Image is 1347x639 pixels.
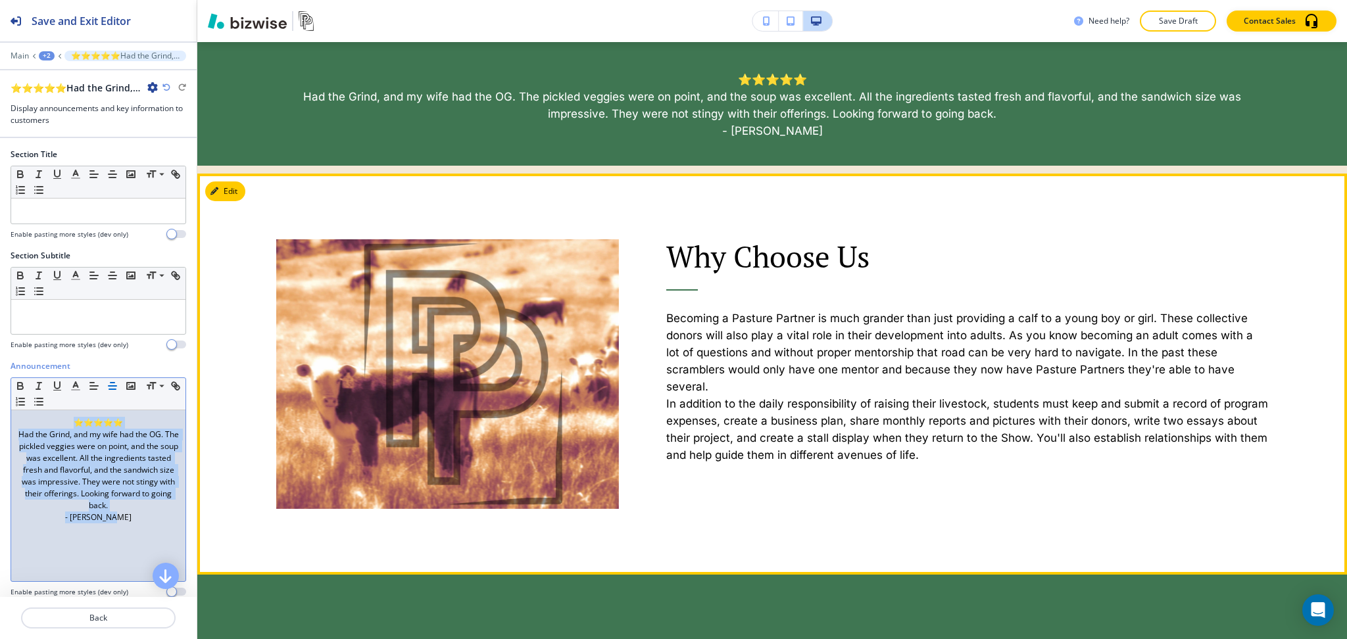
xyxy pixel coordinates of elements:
[11,81,142,95] h2: ⭐⭐⭐⭐⭐Had the Grind, and my wife had the OG. The pickled veggies were on point, and the soup was e...
[11,51,29,60] button: Main
[11,149,57,160] h2: Section Title
[1157,15,1199,27] p: Save Draft
[1227,11,1336,32] button: Contact Sales
[11,103,186,126] h3: Display announcements and key information to customers
[64,51,186,61] button: ⭐⭐⭐⭐⭐Had the Grind, and my wife had the OG. The pickled veggies were on point, and the soup was e...
[276,239,619,509] img: 235a21cded7af70a552fce2a499b6e88.webp
[205,181,245,201] button: Edit
[18,417,179,429] p: ⭐⭐⭐⭐⭐
[11,360,70,372] h2: Announcement
[276,88,1268,122] p: Had the Grind, and my wife had the OG. The pickled veggies were on point, and the soup was excell...
[11,587,128,597] h4: Enable pasting more styles (dev only)
[32,13,131,29] h2: Save and Exit Editor
[666,239,1269,274] p: Why Choose Us
[1244,15,1296,27] p: Contact Sales
[11,250,70,262] h2: Section Subtitle
[1140,11,1216,32] button: Save Draft
[18,429,179,511] p: Had the Grind, and my wife had the OG. The pickled veggies were on point, and the soup was excell...
[208,13,287,29] img: Bizwise Logo
[666,290,1269,463] h6: Becoming a Pasture Partner is much grander than just providing a calf to a young boy or girl. The...
[1089,15,1129,27] h3: Need help?
[18,511,179,523] p: - [PERSON_NAME]
[39,51,55,60] button: +2
[11,340,128,350] h4: Enable pasting more styles (dev only)
[22,612,174,624] p: Back
[276,71,1268,88] p: ⭐⭐⭐⭐⭐
[21,607,176,628] button: Back
[1302,594,1334,626] div: Open Intercom Messenger
[71,51,180,60] p: ⭐⭐⭐⭐⭐Had the Grind, and my wife had the OG. The pickled veggies were on point, and the soup was e...
[276,122,1268,139] p: - [PERSON_NAME]
[11,229,128,239] h4: Enable pasting more styles (dev only)
[299,11,314,32] img: Your Logo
